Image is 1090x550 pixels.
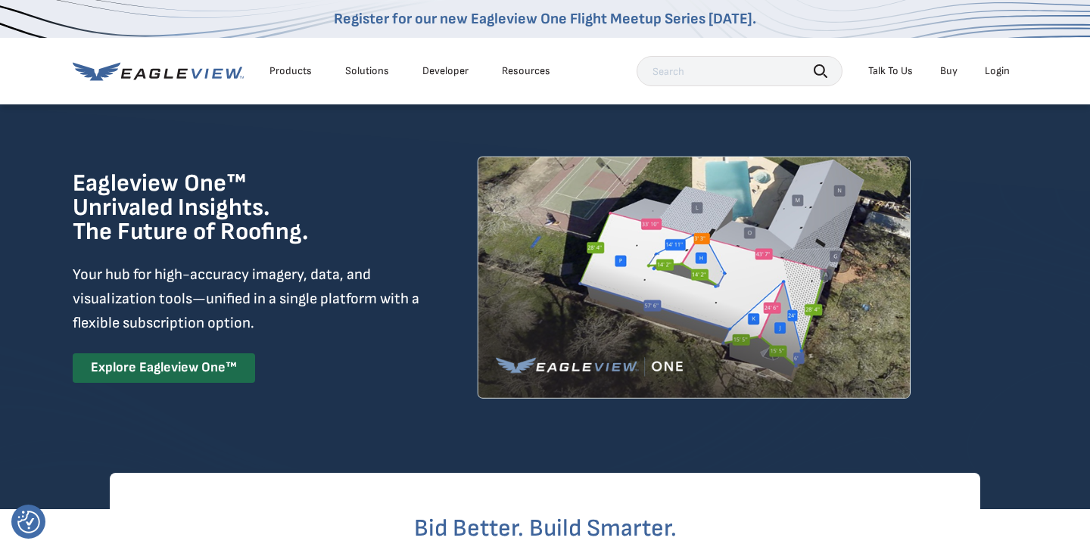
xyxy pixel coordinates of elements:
img: Revisit consent button [17,511,40,533]
input: Search [637,56,842,86]
button: Consent Preferences [17,511,40,533]
div: Login [985,64,1010,78]
div: Solutions [345,64,389,78]
p: Your hub for high-accuracy imagery, data, and visualization tools—unified in a single platform wi... [73,263,422,335]
div: Resources [502,64,550,78]
div: Talk To Us [868,64,913,78]
a: Developer [422,64,469,78]
a: Register for our new Eagleview One Flight Meetup Series [DATE]. [334,10,756,28]
div: Products [269,64,312,78]
a: Buy [940,64,958,78]
a: Explore Eagleview One™ [73,353,255,383]
h2: Bid Better. Build Smarter. [110,517,980,541]
h1: Eagleview One™ Unrivaled Insights. The Future of Roofing. [73,172,385,244]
